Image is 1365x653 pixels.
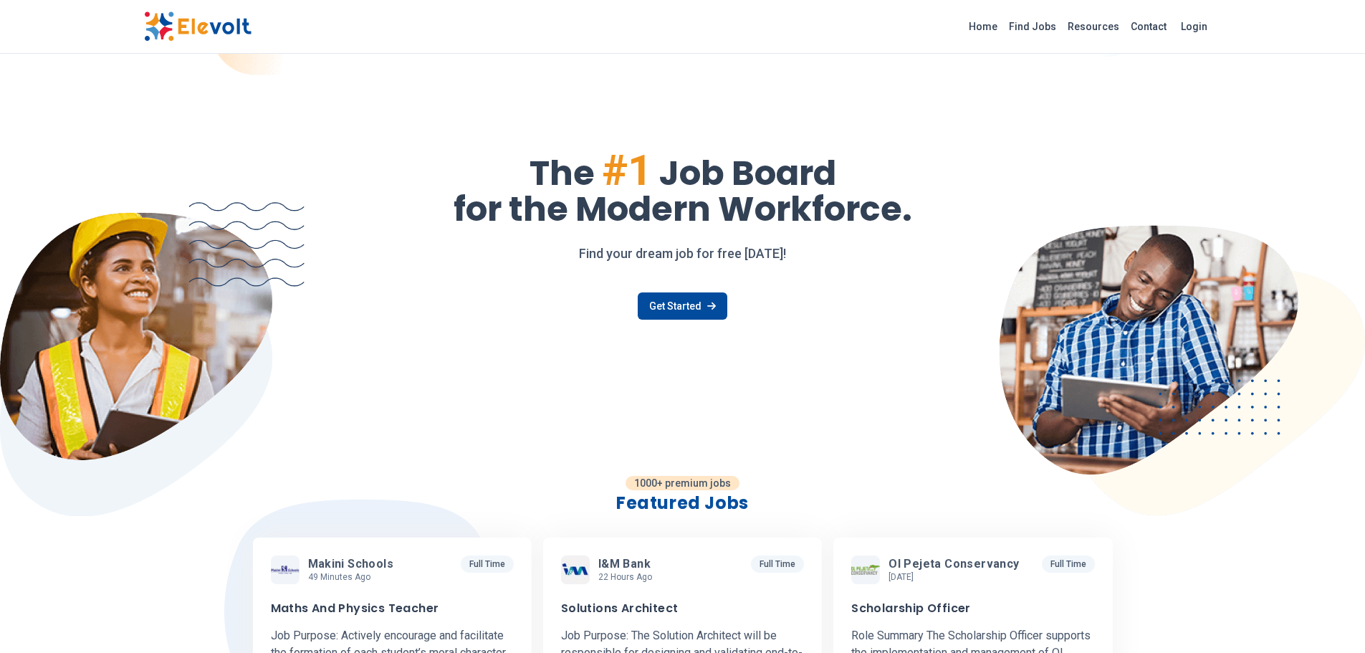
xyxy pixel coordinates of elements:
[598,557,651,571] span: I&M Bank
[308,557,394,571] span: Makini Schools
[461,556,514,573] p: Full Time
[1042,556,1095,573] p: Full Time
[751,556,804,573] p: Full Time
[308,571,400,583] p: 49 minutes ago
[1172,12,1216,41] a: Login
[1062,15,1125,38] a: Resources
[561,556,590,584] img: I&M Bank
[144,11,252,42] img: Elevolt
[638,292,727,320] a: Get Started
[1125,15,1172,38] a: Contact
[851,565,880,575] img: Ol Pejeta Conservancy
[963,15,1003,38] a: Home
[889,571,1025,583] p: [DATE]
[561,601,679,616] h3: Solutions Architect
[144,149,1222,227] h1: The Job Board for the Modern Workforce.
[598,571,656,583] p: 22 hours ago
[144,244,1222,264] p: Find your dream job for free [DATE]!
[851,601,971,616] h3: Scholarship Officer
[602,145,652,196] span: #1
[271,566,300,575] img: Makini Schools
[1003,15,1062,38] a: Find Jobs
[271,601,439,616] h3: Maths And Physics Teacher
[889,557,1019,571] span: Ol Pejeta Conservancy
